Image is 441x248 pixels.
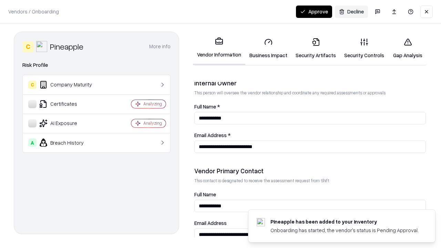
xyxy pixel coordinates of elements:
[340,32,388,64] a: Security Controls
[194,104,426,109] label: Full Name *
[28,138,111,147] div: Breach History
[194,220,426,226] label: Email Address
[22,61,171,69] div: Risk Profile
[143,120,162,126] div: Analyzing
[149,40,171,53] button: More info
[296,6,332,18] button: Approve
[335,6,368,18] button: Decline
[28,100,111,108] div: Certificates
[194,79,426,87] div: Internal Owner
[28,138,37,147] div: A
[270,218,419,225] div: Pineapple has been added to your inventory
[36,41,47,52] img: Pineapple
[257,218,265,226] img: pineappleenergy.com
[28,119,111,127] div: AI Exposure
[143,101,162,107] div: Analyzing
[291,32,340,64] a: Security Artifacts
[245,32,291,64] a: Business Impact
[28,81,111,89] div: Company Maturity
[194,167,426,175] div: Vendor Primary Contact
[194,178,426,184] p: This contact is designated to receive the assessment request from Shift
[193,32,245,65] a: Vendor Information
[194,90,426,96] p: This person will oversee the vendor relationship and coordinate any required assessments or appro...
[270,227,419,234] div: Onboarding has started, the vendor's status is Pending Approval.
[8,8,59,15] p: Vendors / Onboarding
[28,81,37,89] div: C
[22,41,33,52] div: C
[50,41,83,52] div: Pineapple
[194,192,426,197] label: Full Name
[194,133,426,138] label: Email Address *
[388,32,427,64] a: Gap Analysis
